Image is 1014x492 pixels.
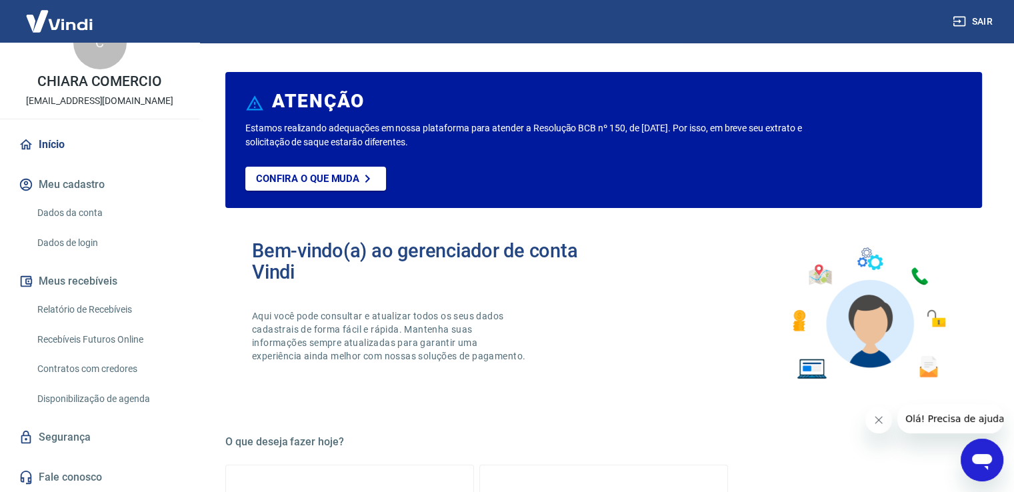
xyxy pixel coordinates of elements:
a: Segurança [16,423,183,452]
p: Estamos realizando adequações em nossa plataforma para atender a Resolução BCB nº 150, de [DATE].... [245,121,819,149]
a: Início [16,130,183,159]
a: Fale conosco [16,463,183,492]
h5: O que deseja fazer hoje? [225,435,982,449]
a: Confira o que muda [245,167,386,191]
h2: Bem-vindo(a) ao gerenciador de conta Vindi [252,240,604,283]
p: Confira o que muda [256,173,359,185]
p: CHIARA COMERCIO [37,75,162,89]
span: Olá! Precisa de ajuda? [8,9,112,20]
a: Dados de login [32,229,183,257]
iframe: Fechar mensagem [865,407,892,433]
div: C [73,16,127,69]
button: Meu cadastro [16,170,183,199]
h6: ATENÇÃO [272,95,365,108]
img: Vindi [16,1,103,41]
iframe: Mensagem da empresa [897,404,1003,433]
a: Disponibilização de agenda [32,385,183,413]
p: [EMAIL_ADDRESS][DOMAIN_NAME] [26,94,173,108]
iframe: Botão para abrir a janela de mensagens [961,439,1003,481]
button: Sair [950,9,998,34]
p: Aqui você pode consultar e atualizar todos os seus dados cadastrais de forma fácil e rápida. Mant... [252,309,528,363]
a: Contratos com credores [32,355,183,383]
button: Meus recebíveis [16,267,183,296]
a: Relatório de Recebíveis [32,296,183,323]
a: Recebíveis Futuros Online [32,326,183,353]
a: Dados da conta [32,199,183,227]
img: Imagem de um avatar masculino com diversos icones exemplificando as funcionalidades do gerenciado... [781,240,955,387]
